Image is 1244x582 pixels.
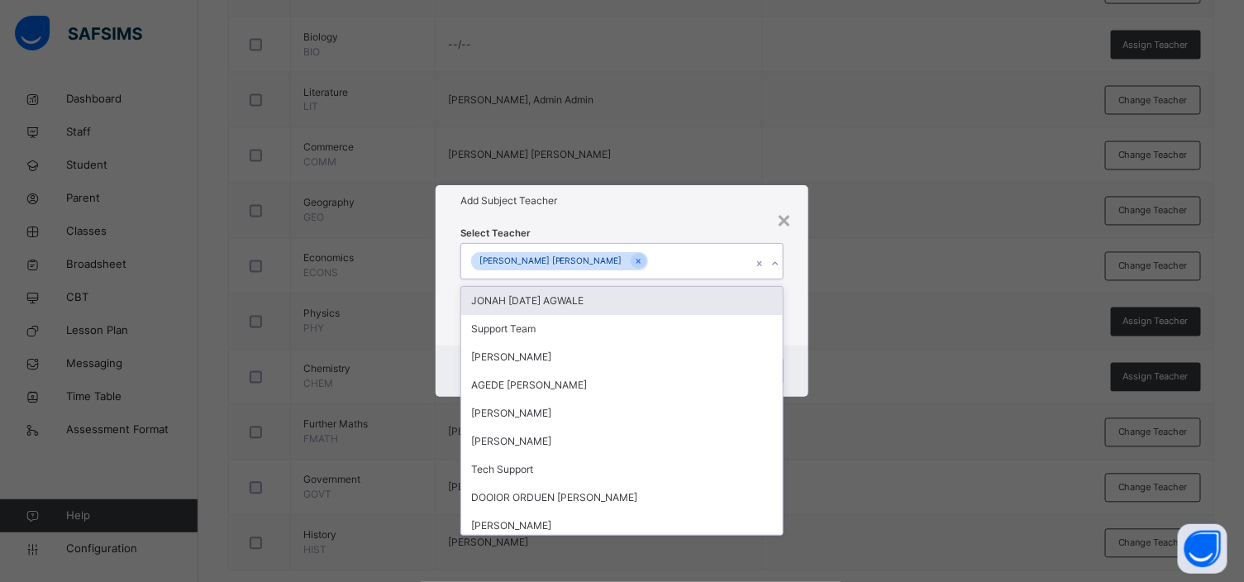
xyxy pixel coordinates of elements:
[776,202,792,236] div: ×
[1178,524,1227,574] button: Open asap
[471,252,631,271] div: [PERSON_NAME] [PERSON_NAME]
[461,427,784,456] div: [PERSON_NAME]
[461,512,784,540] div: [PERSON_NAME]
[461,484,784,512] div: DOOIOR ORDUEN [PERSON_NAME]
[461,287,784,315] div: JONAH [DATE] AGWALE
[460,193,784,208] h1: Add Subject Teacher
[460,227,531,241] span: Select Teacher
[461,371,784,399] div: AGEDE [PERSON_NAME]
[461,343,784,371] div: [PERSON_NAME]
[461,456,784,484] div: Tech Support
[461,315,784,343] div: Support Team
[461,399,784,427] div: [PERSON_NAME]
